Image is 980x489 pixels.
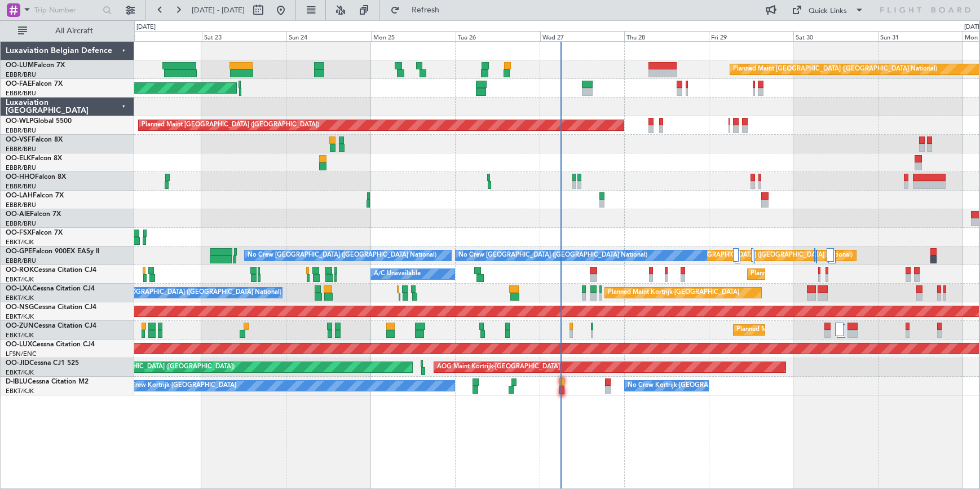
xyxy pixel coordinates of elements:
[6,174,66,180] a: OO-HHOFalcon 8X
[6,182,36,191] a: EBBR/BRU
[6,360,79,367] a: OO-JIDCessna CJ1 525
[751,266,882,283] div: Planned Maint Kortrijk-[GEOGRAPHIC_DATA]
[6,164,36,172] a: EBBR/BRU
[57,359,235,376] div: Planned Maint [GEOGRAPHIC_DATA] ([GEOGRAPHIC_DATA])
[6,155,62,162] a: OO-ELKFalcon 8X
[72,284,281,301] div: A/C Unavailable [GEOGRAPHIC_DATA] ([GEOGRAPHIC_DATA] National)
[202,31,286,41] div: Sat 23
[6,219,36,228] a: EBBR/BRU
[6,211,30,218] span: OO-AIE
[458,247,647,264] div: No Crew [GEOGRAPHIC_DATA] ([GEOGRAPHIC_DATA] National)
[142,117,319,134] div: Planned Maint [GEOGRAPHIC_DATA] ([GEOGRAPHIC_DATA])
[437,359,560,376] div: AOG Maint Kortrijk-[GEOGRAPHIC_DATA]
[371,31,456,41] div: Mon 25
[6,285,95,292] a: OO-LXACessna Citation CJ4
[6,304,96,311] a: OO-NSGCessna Citation CJ4
[793,31,878,41] div: Sat 30
[456,31,540,41] div: Tue 26
[809,6,847,17] div: Quick Links
[6,136,63,143] a: OO-VSFFalcon 8X
[540,31,625,41] div: Wed 27
[6,275,34,284] a: EBKT/KJK
[286,31,371,41] div: Sun 24
[786,1,869,19] button: Quick Links
[6,294,34,302] a: EBKT/KJK
[628,377,744,394] div: No Crew Kortrijk-[GEOGRAPHIC_DATA]
[6,118,33,125] span: OO-WLP
[6,304,34,311] span: OO-NSG
[6,145,36,153] a: EBBR/BRU
[733,61,937,78] div: Planned Maint [GEOGRAPHIC_DATA] ([GEOGRAPHIC_DATA] National)
[374,266,421,283] div: A/C Unavailable
[736,321,868,338] div: Planned Maint Kortrijk-[GEOGRAPHIC_DATA]
[6,360,29,367] span: OO-JID
[6,341,32,348] span: OO-LUX
[6,267,34,274] span: OO-ROK
[6,81,63,87] a: OO-FAEFalcon 7X
[6,192,33,199] span: OO-LAH
[6,341,95,348] a: OO-LUXCessna Citation CJ4
[6,267,96,274] a: OO-ROKCessna Citation CJ4
[6,257,36,265] a: EBBR/BRU
[6,118,72,125] a: OO-WLPGlobal 5500
[6,378,89,385] a: D-IBLUCessna Citation M2
[6,312,34,321] a: EBKT/KJK
[6,285,32,292] span: OO-LXA
[6,323,96,329] a: OO-ZUNCessna Citation CJ4
[385,1,453,19] button: Refresh
[6,89,36,98] a: EBBR/BRU
[6,62,65,69] a: OO-LUMFalcon 7X
[34,2,99,19] input: Trip Number
[6,136,32,143] span: OO-VSF
[29,27,119,35] span: All Aircraft
[6,248,32,255] span: OO-GPE
[6,350,37,358] a: LFSN/ENC
[648,247,853,264] div: Planned Maint [GEOGRAPHIC_DATA] ([GEOGRAPHIC_DATA] National)
[136,23,156,32] div: [DATE]
[117,31,202,41] div: Fri 22
[6,71,36,79] a: EBBR/BRU
[878,31,963,41] div: Sun 31
[6,323,34,329] span: OO-ZUN
[6,230,32,236] span: OO-FSX
[6,238,34,246] a: EBKT/KJK
[6,62,34,69] span: OO-LUM
[6,378,28,385] span: D-IBLU
[402,6,449,14] span: Refresh
[709,31,793,41] div: Fri 29
[6,201,36,209] a: EBBR/BRU
[624,31,709,41] div: Thu 28
[6,248,99,255] a: OO-GPEFalcon 900EX EASy II
[6,174,35,180] span: OO-HHO
[6,81,32,87] span: OO-FAE
[608,284,739,301] div: Planned Maint Kortrijk-[GEOGRAPHIC_DATA]
[6,211,61,218] a: OO-AIEFalcon 7X
[248,247,436,264] div: No Crew [GEOGRAPHIC_DATA] ([GEOGRAPHIC_DATA] National)
[6,192,64,199] a: OO-LAHFalcon 7X
[6,368,34,377] a: EBKT/KJK
[192,5,245,15] span: [DATE] - [DATE]
[6,126,36,135] a: EBBR/BRU
[12,22,122,40] button: All Aircraft
[6,387,34,395] a: EBKT/KJK
[120,377,236,394] div: No Crew Kortrijk-[GEOGRAPHIC_DATA]
[6,230,63,236] a: OO-FSXFalcon 7X
[6,331,34,340] a: EBKT/KJK
[6,155,31,162] span: OO-ELK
